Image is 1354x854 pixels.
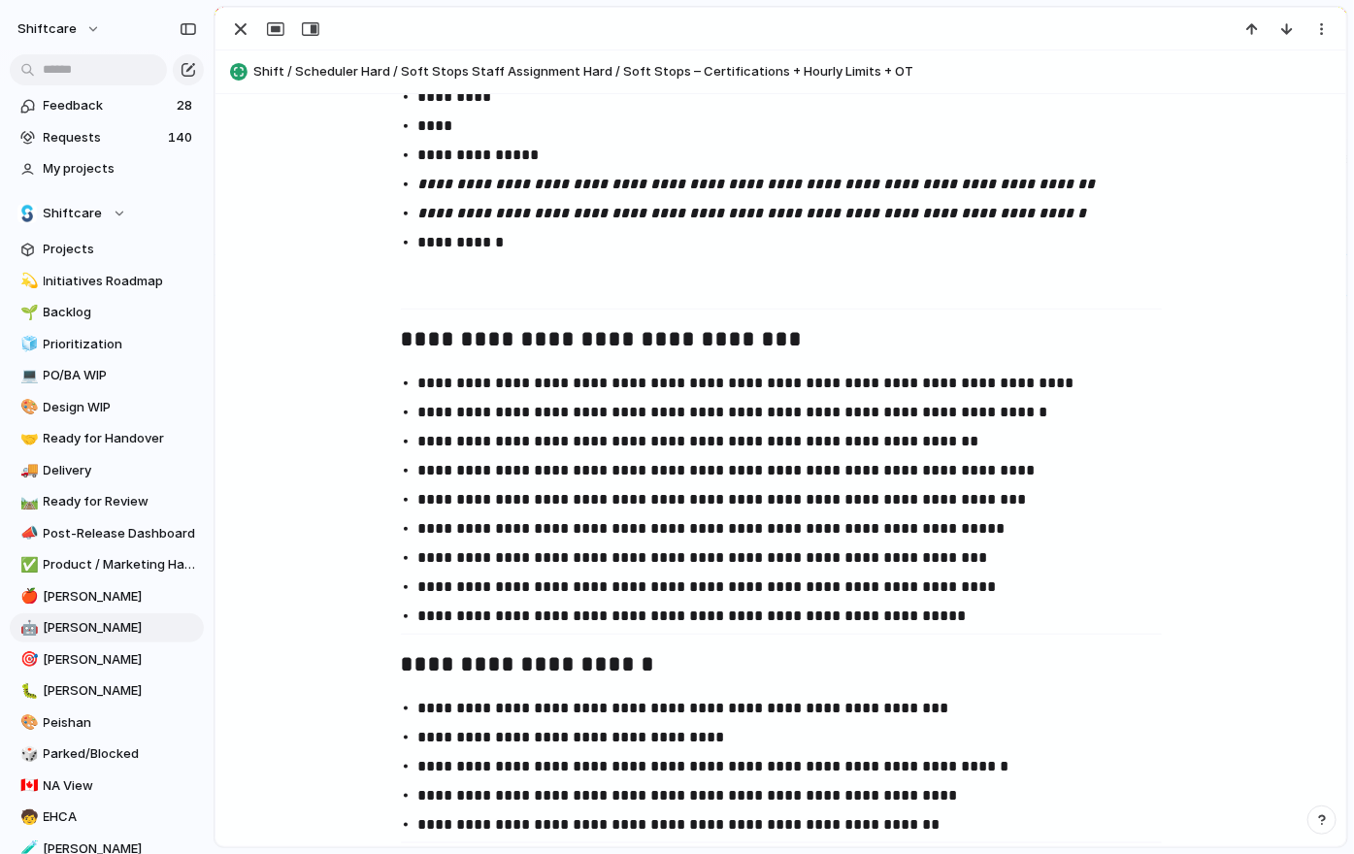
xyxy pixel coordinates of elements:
[9,14,111,45] button: shiftcare
[253,62,1337,82] span: Shift / Scheduler Hard / Soft Stops Staff Assignment Hard / Soft Stops – Certifications + Hourly ...
[10,519,204,548] a: 📣Post-Release Dashboard
[44,776,197,796] span: NA View
[44,240,197,259] span: Projects
[17,807,37,827] button: 🧒
[44,128,162,148] span: Requests
[20,522,34,544] div: 📣
[10,235,204,264] a: Projects
[17,492,37,511] button: 🛤️
[20,774,34,797] div: 🇨🇦
[44,650,197,670] span: [PERSON_NAME]
[44,587,197,607] span: [PERSON_NAME]
[17,681,37,701] button: 🐛
[44,744,197,764] span: Parked/Blocked
[17,398,37,417] button: 🎨
[10,123,204,152] a: Requests140
[44,618,197,638] span: [PERSON_NAME]
[17,776,37,796] button: 🇨🇦
[44,272,197,291] span: Initiatives Roadmap
[17,335,37,354] button: 🧊
[44,335,197,354] span: Prioritization
[20,396,34,418] div: 🎨
[20,743,34,766] div: 🎲
[10,91,204,120] a: Feedback28
[17,366,37,385] button: 💻
[44,555,197,575] span: Product / Marketing Handover
[10,582,204,611] a: 🍎[PERSON_NAME]
[20,617,34,640] div: 🤖
[20,333,34,355] div: 🧊
[224,56,1337,87] button: Shift / Scheduler Hard / Soft Stops Staff Assignment Hard / Soft Stops – Certifications + Hourly ...
[17,587,37,607] button: 🍎
[10,550,204,579] a: ✅Product / Marketing Handover
[20,711,34,734] div: 🎨
[20,428,34,450] div: 🤝
[17,744,37,764] button: 🎲
[10,613,204,642] div: 🤖[PERSON_NAME]
[20,365,34,387] div: 💻
[20,270,34,292] div: 💫
[10,330,204,359] a: 🧊Prioritization
[10,267,204,296] a: 💫Initiatives Roadmap
[10,199,204,228] button: Shiftcare
[10,393,204,422] a: 🎨Design WIP
[10,708,204,738] a: 🎨Peishan
[17,618,37,638] button: 🤖
[17,19,77,39] span: shiftcare
[20,302,34,324] div: 🌱
[10,361,204,390] a: 💻PO/BA WIP
[44,366,197,385] span: PO/BA WIP
[44,681,197,701] span: [PERSON_NAME]
[44,492,197,511] span: Ready for Review
[10,676,204,706] a: 🐛[PERSON_NAME]
[44,398,197,417] span: Design WIP
[20,648,34,671] div: 🎯
[10,772,204,801] a: 🇨🇦NA View
[44,303,197,322] span: Backlog
[20,491,34,513] div: 🛤️
[10,424,204,453] a: 🤝Ready for Handover
[44,524,197,543] span: Post-Release Dashboard
[10,739,204,769] a: 🎲Parked/Blocked
[17,461,37,480] button: 🚚
[17,272,37,291] button: 💫
[44,429,197,448] span: Ready for Handover
[44,159,197,179] span: My projects
[17,303,37,322] button: 🌱
[44,461,197,480] span: Delivery
[17,524,37,543] button: 📣
[10,154,204,183] a: My projects
[10,487,204,516] a: 🛤️Ready for Review
[10,645,204,674] a: 🎯[PERSON_NAME]
[20,554,34,576] div: ✅
[10,298,204,327] a: 🌱Backlog
[44,713,197,733] span: Peishan
[20,806,34,829] div: 🧒
[10,803,204,832] a: 🧒EHCA
[168,128,196,148] span: 140
[44,204,103,223] span: Shiftcare
[177,96,196,115] span: 28
[20,585,34,608] div: 🍎
[44,96,171,115] span: Feedback
[17,555,37,575] button: ✅
[17,429,37,448] button: 🤝
[20,459,34,481] div: 🚚
[20,680,34,703] div: 🐛
[17,713,37,733] button: 🎨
